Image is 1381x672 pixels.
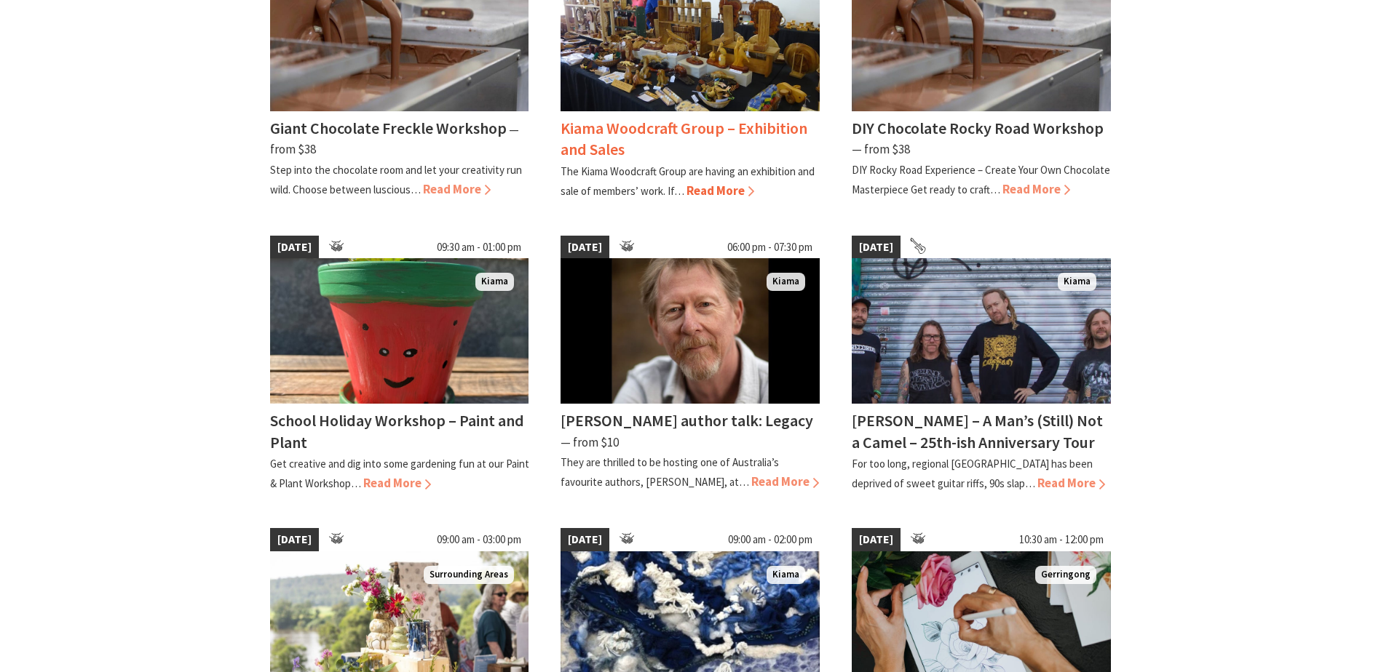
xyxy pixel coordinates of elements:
[475,273,514,291] span: Kiama
[430,236,529,259] span: 09:30 am - 01:00 pm
[561,528,609,551] span: [DATE]
[852,457,1093,490] p: For too long, regional [GEOGRAPHIC_DATA] has been deprived of sweet guitar riffs, 90s slap…
[561,236,820,493] a: [DATE] 06:00 pm - 07:30 pm Man wearing a beige shirt, with short dark blonde hair and a beard Kia...
[561,164,815,198] p: The Kiama Woodcraft Group are having an exhibition and sale of members’ work. If…
[270,528,319,551] span: [DATE]
[852,141,910,157] span: ⁠— from $38
[1012,528,1111,551] span: 10:30 am - 12:00 pm
[751,473,819,489] span: Read More
[430,528,529,551] span: 09:00 am - 03:00 pm
[561,455,779,489] p: They are thrilled to be hosting one of Australia’s favourite authors, [PERSON_NAME], at…
[721,528,820,551] span: 09:00 am - 02:00 pm
[363,475,431,491] span: Read More
[270,236,529,493] a: [DATE] 09:30 am - 01:00 pm Plant & Pot Kiama School Holiday Workshop – Paint and Plant Get creati...
[423,181,491,197] span: Read More
[561,258,820,404] img: Man wearing a beige shirt, with short dark blonde hair and a beard
[852,163,1110,196] p: DIY Rocky Road Experience – Create Your Own Chocolate Masterpiece Get ready to craft…
[561,410,813,431] h4: [PERSON_NAME] author talk: Legacy
[561,118,807,159] h4: Kiama Woodcraft Group – Exhibition and Sales
[852,528,901,551] span: [DATE]
[767,273,805,291] span: Kiama
[852,236,1111,493] a: [DATE] Frenzel Rhomb Kiama Pavilion Saturday 4th October Kiama [PERSON_NAME] – A Man’s (Still) No...
[270,457,529,490] p: Get creative and dig into some gardening fun at our Paint & Plant Workshop…
[1002,181,1070,197] span: Read More
[270,118,507,138] h4: Giant Chocolate Freckle Workshop
[720,236,820,259] span: 06:00 pm - 07:30 pm
[561,434,619,450] span: ⁠— from $10
[270,410,524,452] h4: School Holiday Workshop – Paint and Plant
[270,258,529,404] img: Plant & Pot
[852,258,1111,404] img: Frenzel Rhomb Kiama Pavilion Saturday 4th October
[852,236,901,259] span: [DATE]
[686,183,754,199] span: Read More
[270,163,522,196] p: Step into the chocolate room and let your creativity run wild. Choose between luscious…
[270,236,319,259] span: [DATE]
[852,410,1103,452] h4: [PERSON_NAME] – A Man’s (Still) Not a Camel – 25th-ish Anniversary Tour
[767,566,805,584] span: Kiama
[1037,475,1105,491] span: Read More
[561,236,609,259] span: [DATE]
[852,118,1104,138] h4: DIY Chocolate Rocky Road Workshop
[1035,566,1096,584] span: Gerringong
[424,566,514,584] span: Surrounding Areas
[1058,273,1096,291] span: Kiama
